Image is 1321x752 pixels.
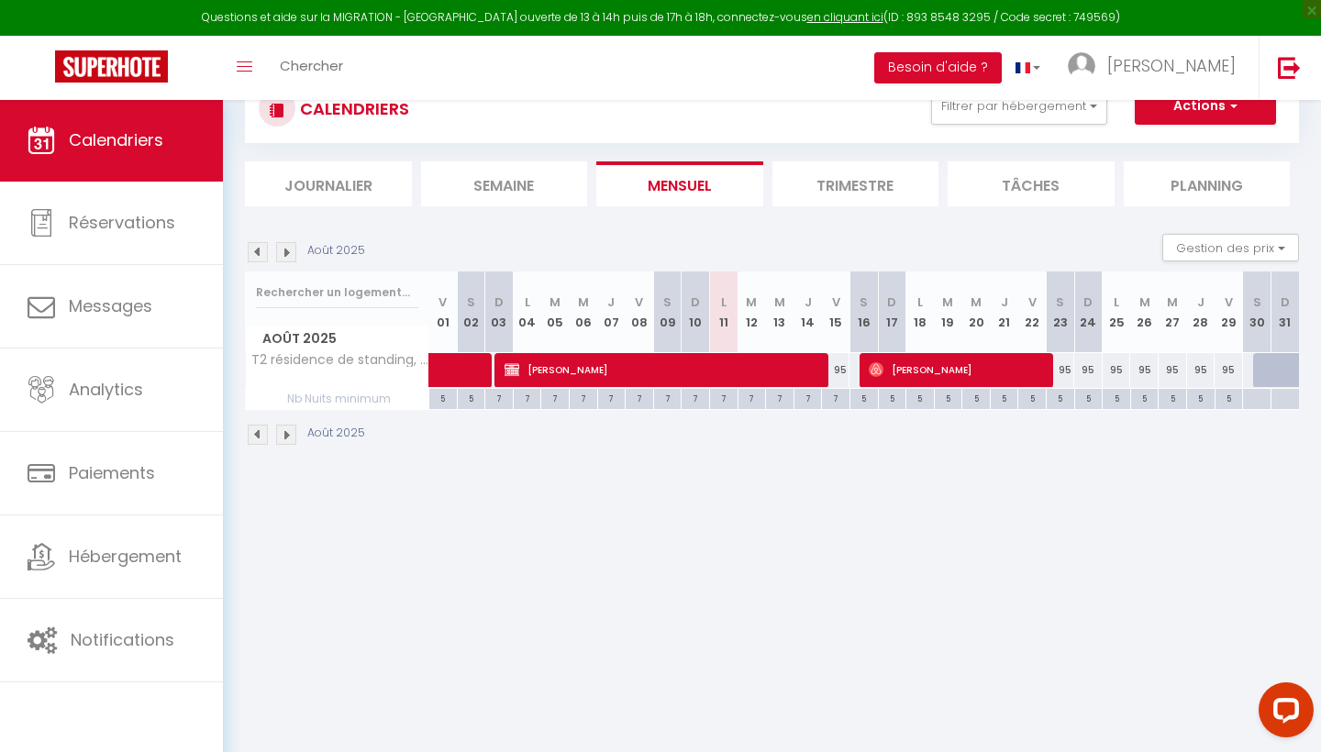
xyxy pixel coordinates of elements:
[1131,389,1159,406] div: 5
[906,271,935,353] th: 18
[738,271,766,353] th: 12
[869,352,1049,387] span: [PERSON_NAME]
[948,161,1115,206] li: Tâches
[906,389,934,406] div: 5
[663,293,672,311] abbr: S
[917,293,923,311] abbr: L
[245,161,412,206] li: Journalier
[805,293,812,311] abbr: J
[990,271,1018,353] th: 21
[69,211,175,234] span: Réservations
[597,271,626,353] th: 07
[69,461,155,484] span: Paiements
[541,271,570,353] th: 05
[1103,353,1131,387] div: 95
[513,271,541,353] th: 04
[1243,271,1271,353] th: 30
[822,389,849,406] div: 7
[256,276,418,309] input: Rechercher un logement...
[1001,293,1008,311] abbr: J
[1054,36,1259,100] a: ... [PERSON_NAME]
[772,161,939,206] li: Trimestre
[794,389,822,406] div: 7
[879,389,906,406] div: 5
[1244,675,1321,752] iframe: LiveChat chat widget
[421,161,588,206] li: Semaine
[596,161,763,206] li: Mensuel
[653,271,682,353] th: 09
[1187,271,1216,353] th: 28
[1225,293,1233,311] abbr: V
[1159,389,1186,406] div: 5
[307,242,365,260] p: Août 2025
[766,271,794,353] th: 13
[438,293,447,311] abbr: V
[1216,389,1243,406] div: 5
[458,389,485,406] div: 5
[832,293,840,311] abbr: V
[850,389,878,406] div: 5
[249,353,432,367] span: T2 résidence de standing, [GEOGRAPHIC_DATA], parking
[246,389,428,409] span: Nb Nuits minimum
[1278,56,1301,79] img: logout
[494,293,504,311] abbr: D
[71,628,174,651] span: Notifications
[307,425,365,442] p: Août 2025
[822,271,850,353] th: 15
[774,293,785,311] abbr: M
[1075,389,1103,406] div: 5
[1114,293,1119,311] abbr: L
[710,389,738,406] div: 7
[1271,271,1299,353] th: 31
[607,293,615,311] abbr: J
[1074,271,1103,353] th: 24
[962,271,991,353] th: 20
[525,293,530,311] abbr: L
[934,271,962,353] th: 19
[1028,293,1037,311] abbr: V
[635,293,643,311] abbr: V
[738,389,766,406] div: 7
[69,128,163,151] span: Calendriers
[991,389,1018,406] div: 5
[1018,271,1047,353] th: 22
[1130,271,1159,353] th: 26
[849,271,878,353] th: 16
[1215,271,1243,353] th: 29
[1162,234,1299,261] button: Gestion des prix
[467,293,475,311] abbr: S
[1253,293,1261,311] abbr: S
[1167,293,1178,311] abbr: M
[721,293,727,311] abbr: L
[1047,353,1075,387] div: 95
[280,56,343,75] span: Chercher
[887,293,896,311] abbr: D
[570,389,597,406] div: 7
[971,293,982,311] abbr: M
[962,389,990,406] div: 5
[1047,389,1074,406] div: 5
[1124,161,1291,206] li: Planning
[1068,52,1095,80] img: ...
[549,293,561,311] abbr: M
[429,389,457,406] div: 5
[931,88,1107,125] button: Filtrer par hébergement
[746,293,757,311] abbr: M
[457,271,485,353] th: 02
[1083,293,1093,311] abbr: D
[598,389,626,406] div: 7
[766,389,794,406] div: 7
[1103,389,1130,406] div: 5
[1159,353,1187,387] div: 95
[682,389,709,406] div: 7
[1107,54,1236,77] span: [PERSON_NAME]
[1056,293,1064,311] abbr: S
[55,50,168,83] img: Super Booking
[505,352,827,387] span: [PERSON_NAME]
[266,36,357,100] a: Chercher
[709,271,738,353] th: 11
[1187,389,1215,406] div: 5
[1187,353,1216,387] div: 95
[942,293,953,311] abbr: M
